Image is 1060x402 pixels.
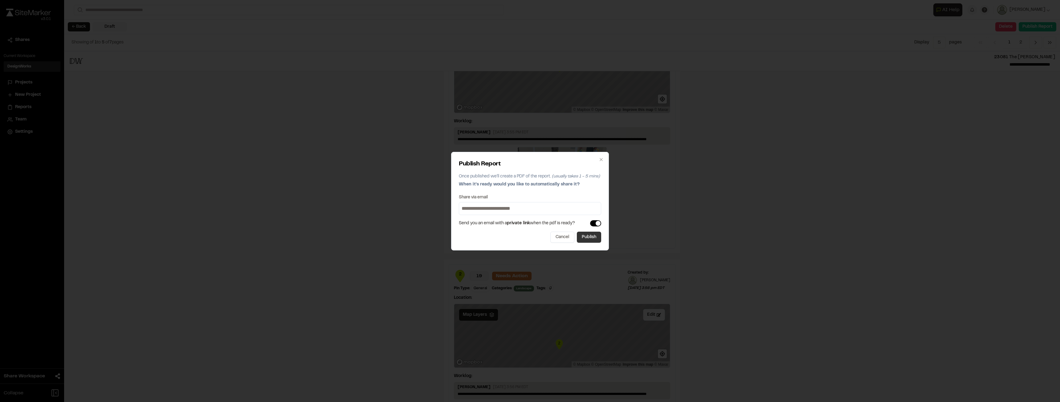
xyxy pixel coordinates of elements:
[507,221,530,225] span: private link
[577,232,601,243] button: Publish
[459,160,601,169] h2: Publish Report
[552,175,600,178] span: (usually takes 1 - 5 mins)
[459,173,601,180] p: Once published we'll create a PDF of the report.
[459,195,488,200] label: Share via email
[459,220,575,227] span: Send you an email with a when the pdf is ready?
[459,183,580,186] span: When it's ready would you like to automatically share it?
[550,232,574,243] button: Cancel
